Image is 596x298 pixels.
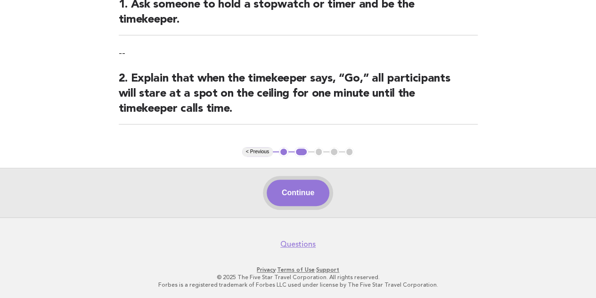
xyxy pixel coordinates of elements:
a: Support [316,266,339,273]
a: Terms of Use [277,266,315,273]
p: -- [119,47,478,60]
p: · · [13,266,583,273]
a: Privacy [257,266,276,273]
button: Continue [267,180,329,206]
button: < Previous [242,147,273,157]
p: © 2025 The Five Star Travel Corporation. All rights reserved. [13,273,583,281]
button: 1 [279,147,288,157]
a: Questions [280,240,316,249]
button: 2 [294,147,308,157]
h2: 2. Explain that when the timekeeper says, “Go,” all participants will stare at a spot on the ceil... [119,71,478,124]
p: Forbes is a registered trademark of Forbes LLC used under license by The Five Star Travel Corpora... [13,281,583,289]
